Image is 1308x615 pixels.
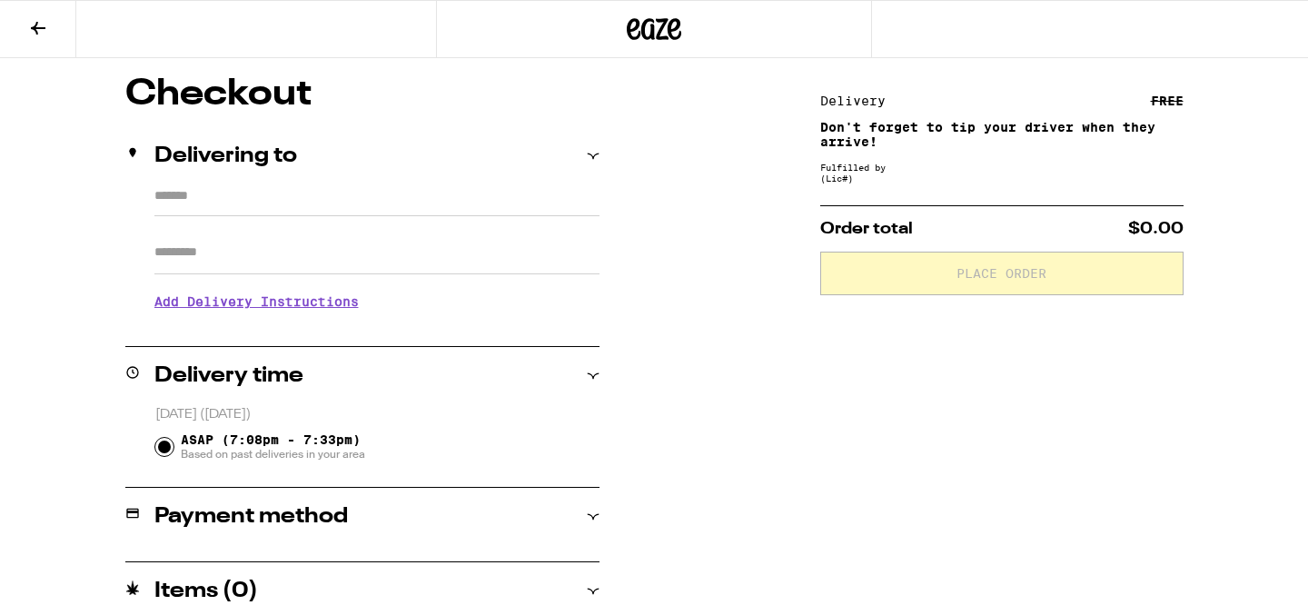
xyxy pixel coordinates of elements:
h2: Delivering to [154,145,297,167]
h3: Add Delivery Instructions [154,281,599,322]
h1: Checkout [125,76,599,113]
button: Place Order [820,252,1184,295]
h2: Payment method [154,506,348,528]
div: Fulfilled by (Lic# ) [820,162,1184,184]
h2: Delivery time [154,365,303,387]
p: We'll contact you at [PHONE_NUMBER] when we arrive [154,322,599,337]
div: FREE [1151,94,1184,107]
div: Delivery [820,94,898,107]
span: $0.00 [1128,221,1184,237]
span: Place Order [956,267,1046,280]
span: Hi. Need any help? [11,13,131,27]
p: Don't forget to tip your driver when they arrive! [820,120,1184,149]
span: Based on past deliveries in your area [181,447,365,461]
span: Order total [820,221,913,237]
span: ASAP (7:08pm - 7:33pm) [181,432,365,461]
h2: Items ( 0 ) [154,580,258,602]
p: [DATE] ([DATE]) [155,406,599,423]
